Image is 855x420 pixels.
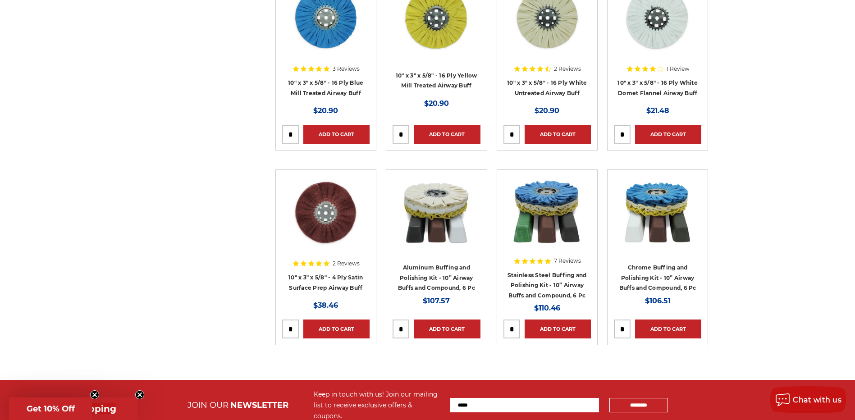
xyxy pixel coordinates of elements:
a: Add to Cart [525,320,591,338]
span: Chat with us [793,396,841,404]
span: $21.48 [646,106,669,115]
button: Close teaser [135,390,144,399]
span: 2 Reviews [554,66,581,72]
a: Aluminum Buffing and Polishing Kit - 10” Airway Buffs and Compound, 6 Pc [398,264,475,291]
span: NEWSLETTER [230,400,288,410]
span: $107.57 [423,297,450,305]
a: 10 inch airway buff and polishing compound kit for aluminum [393,176,480,264]
a: 10 inch satin surface prep airway buffing wheel [282,176,370,264]
span: Get 10% Off [27,404,75,414]
span: $20.90 [535,106,559,115]
a: Add to Cart [635,125,701,144]
a: 10 inch airway buff and polishing compound kit for chrome [614,176,701,264]
button: Close teaser [90,390,99,399]
span: $110.46 [534,304,560,312]
span: $20.90 [424,99,449,108]
a: 10" x 3" x 5/8" - 16 Ply Yellow Mill Treated Airway Buff [396,72,477,89]
img: 10 inch airway buff and polishing compound kit for chrome [622,176,694,248]
span: JOIN OUR [187,400,229,410]
img: 10 inch airway buff and polishing compound kit for stainless steel [511,176,583,248]
a: Add to Cart [303,125,370,144]
span: 2 Reviews [333,261,360,266]
a: 10" x 3" x 5/8" - 4 Ply Satin Surface Prep Airway Buff [288,274,363,291]
img: 10 inch airway buff and polishing compound kit for aluminum [400,176,472,248]
a: Add to Cart [303,320,370,338]
a: Add to Cart [525,125,591,144]
a: Add to Cart [635,320,701,338]
span: $106.51 [645,297,671,305]
a: Add to Cart [414,125,480,144]
img: 10 inch satin surface prep airway buffing wheel [290,176,362,248]
div: Get 10% OffClose teaser [9,397,92,420]
span: 1 Review [667,66,690,72]
span: $20.90 [313,106,338,115]
a: Chrome Buffing and Polishing Kit - 10” Airway Buffs and Compound, 6 Pc [619,264,696,291]
a: 10" x 3" x 5/8" - 16 Ply White Untreated Airway Buff [507,79,587,96]
button: Chat with us [770,386,846,413]
a: Stainless Steel Buffing and Polishing Kit - 10” Airway Buffs and Compound, 6 Pc [508,272,587,299]
a: Add to Cart [414,320,480,338]
span: $38.46 [313,301,338,310]
a: 10" x 3" x 5/8" - 16 Ply White Domet Flannel Airway Buff [617,79,698,96]
span: 3 Reviews [333,66,360,72]
div: Get Free ShippingClose teaser [9,397,137,420]
a: 10 inch airway buff and polishing compound kit for stainless steel [503,176,591,264]
a: 10" x 3" x 5/8" - 16 Ply Blue Mill Treated Airway Buff [288,79,363,96]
